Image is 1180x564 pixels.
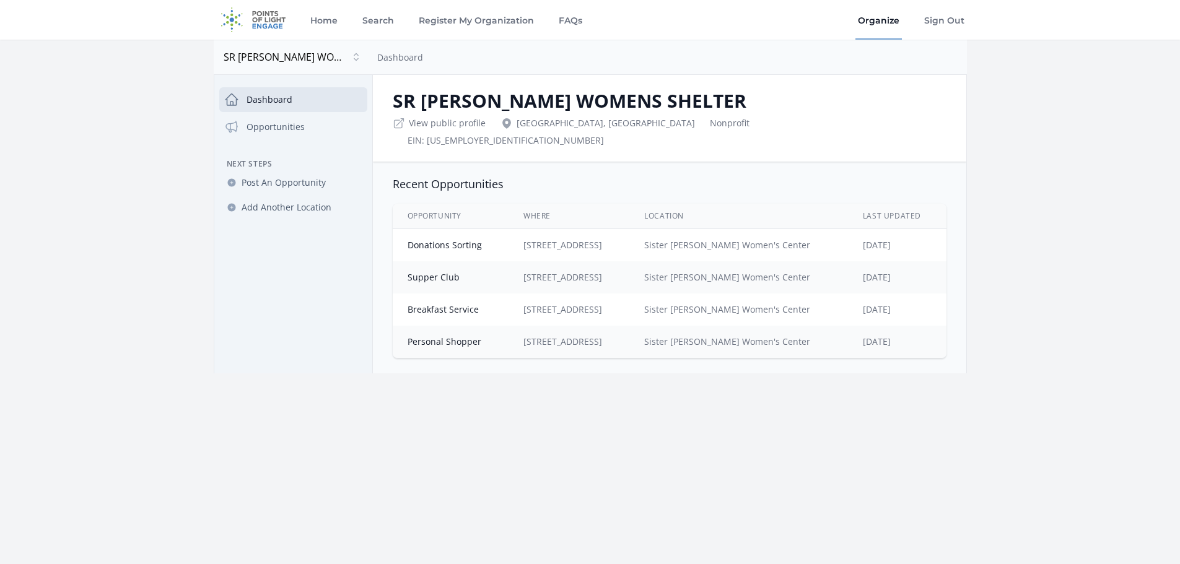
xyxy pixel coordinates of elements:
nav: Breadcrumb [377,50,423,64]
a: Add Another Location [219,196,367,219]
a: Post An Opportunity [219,171,367,194]
td: [STREET_ADDRESS] [509,326,629,358]
a: Sister [PERSON_NAME] Women's Center [644,336,810,347]
td: [STREET_ADDRESS] [509,229,629,262]
th: Where [509,204,629,229]
span: SR [PERSON_NAME] WOMENS SHELTER [224,50,347,64]
td: [DATE] [848,293,946,326]
td: [DATE] [848,229,946,262]
a: Dashboard [219,87,367,112]
th: Opportunity [393,204,509,229]
a: Dashboard [377,51,423,63]
td: [STREET_ADDRESS] [509,261,629,293]
span: Post An Opportunity [242,176,326,189]
button: SR [PERSON_NAME] WOMENS SHELTER [219,45,367,69]
td: [DATE] [848,261,946,293]
th: Location [629,204,848,229]
div: [GEOGRAPHIC_DATA], [GEOGRAPHIC_DATA] [500,117,695,129]
h3: Recent Opportunities [393,176,946,191]
div: EIN: [US_EMPLOYER_IDENTIFICATION_NUMBER] [408,134,604,147]
td: [DATE] [848,326,946,358]
h2: SR [PERSON_NAME] WOMENS SHELTER [393,90,946,112]
td: [STREET_ADDRESS] [509,293,629,326]
a: Sister [PERSON_NAME] Women's Center [644,303,810,315]
a: Personal Shopper [408,336,481,347]
a: Sister [PERSON_NAME] Women's Center [644,271,810,283]
div: Nonprofit [710,117,750,129]
th: Last Updated [848,204,946,229]
h3: Next Steps [219,159,367,169]
a: Donations Sorting [408,239,482,251]
a: Breakfast Service [408,303,479,315]
a: Supper Club [408,271,460,283]
a: View public profile [409,117,486,129]
a: Opportunities [219,115,367,139]
span: Add Another Location [242,201,331,214]
a: Sister [PERSON_NAME] Women's Center [644,239,810,251]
